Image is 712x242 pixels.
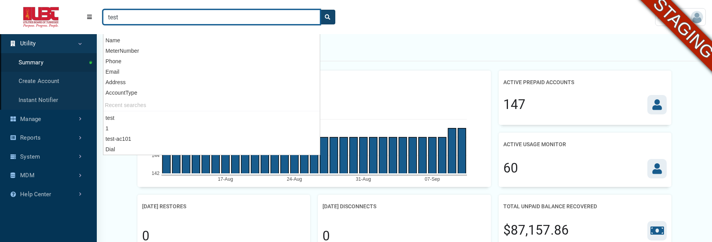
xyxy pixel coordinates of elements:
[103,88,320,98] div: AccountType
[503,159,518,178] div: 60
[503,75,574,90] h2: Active Prepaid Accounts
[503,221,569,240] div: $87,157.86
[320,10,335,24] button: search
[103,35,320,46] div: Name
[503,95,525,114] div: 147
[103,134,320,144] div: test-ac101
[103,144,320,155] div: Dial
[82,10,97,24] button: Menu
[103,46,320,56] div: MeterNumber
[503,137,566,152] h2: Active Usage Monitor
[103,77,320,88] div: Address
[142,199,186,214] h2: [DATE] Restores
[658,13,691,21] span: User Settings
[655,8,706,26] a: User Settings
[103,10,320,24] input: Search
[323,199,376,214] h2: [DATE] Disconnects
[103,67,320,77] div: Email
[103,113,320,123] div: test
[103,56,320,67] div: Phone
[503,199,597,214] h2: Total Unpaid Balance Recovered
[103,123,320,134] div: 1
[6,7,76,28] img: ALTSK Logo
